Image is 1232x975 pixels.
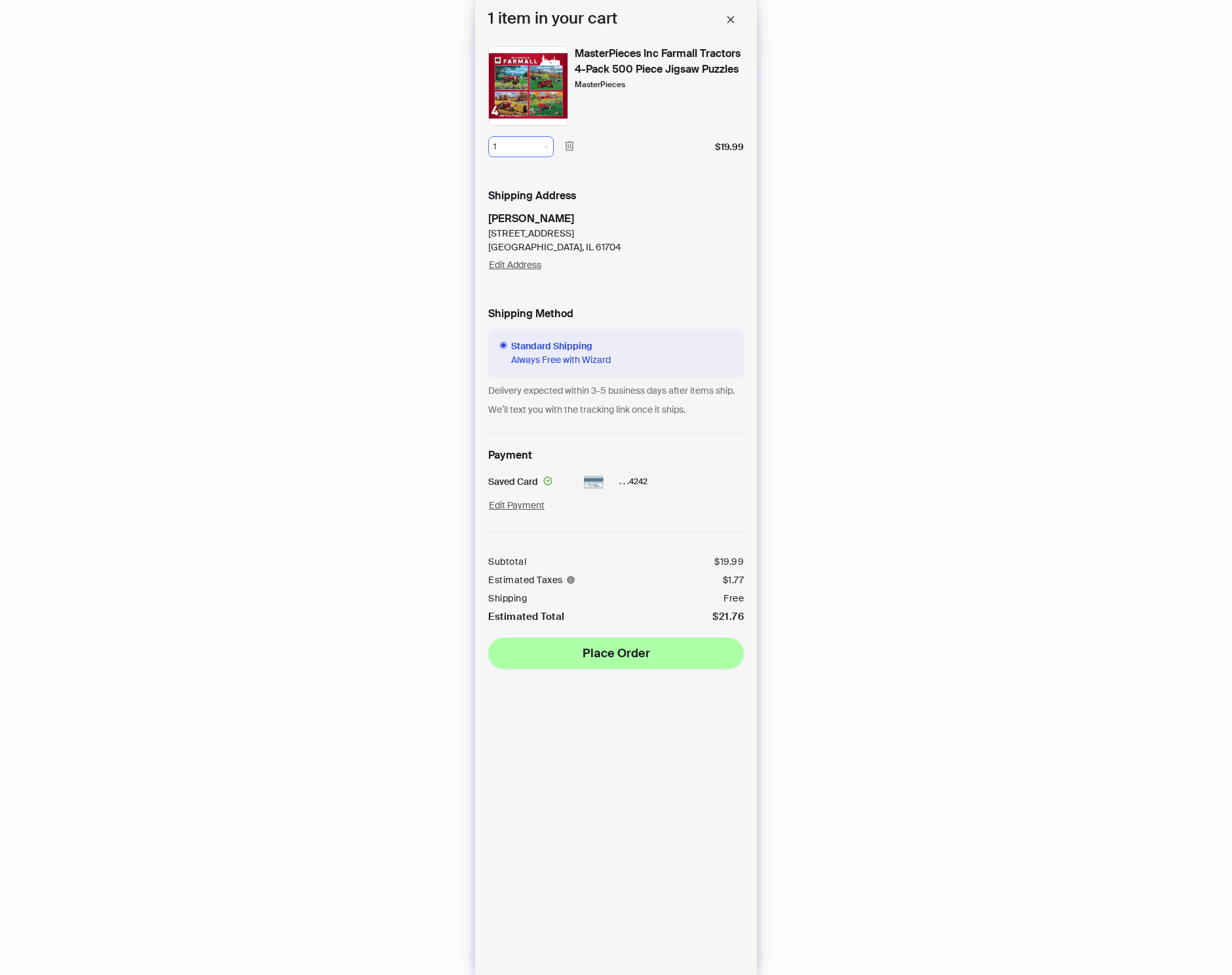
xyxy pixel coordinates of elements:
div: $21.76 [712,611,744,622]
div: . . . 4242 [573,470,668,495]
span: close [726,15,735,24]
button: Edit Payment [488,495,545,516]
div: Saved Card [488,475,558,489]
span: Place Order [583,645,650,661]
div: Estimated Taxes [488,575,579,585]
div: [GEOGRAPHIC_DATA], IL 61704 [488,240,621,254]
h2: Shipping Address [488,189,744,203]
button: Place Order [488,638,744,669]
h1: 1 item in your cart [488,7,617,33]
span: Standard Shipping [511,339,611,353]
div: [STREET_ADDRESS] [488,227,621,240]
div: $ 19.99 [714,556,744,567]
div: Shipping [488,593,527,603]
div: Estimated Total [488,611,565,622]
div: MasterPieces [575,79,625,90]
h2: Shipping Method [488,307,744,321]
span: Edit Address [489,259,541,271]
div: Free [723,593,744,603]
span: info-circle [567,576,575,584]
h2: Payment [488,449,532,463]
strong: [PERSON_NAME] [488,212,574,225]
div: Subtotal [488,556,526,567]
img: GUEST_6201c78e-d04a-463e-a725-3fad5ba9c623 [488,46,568,126]
span: Edit Payment [489,499,545,511]
button: Edit Address [488,254,542,275]
div: MasterPieces Inc Farmall Tractors 4-Pack 500 Piece Jigsaw Puzzles [575,46,744,77]
div: $19.99 [715,140,744,154]
span: Always Free with Wizard [511,353,611,367]
div: We’ll text you with the tracking link once it ships. [488,403,744,417]
div: Delivery expected within 3-5 business days after items ship. [488,384,744,398]
span: 1 [493,137,549,157]
div: $ 1.77 [723,575,744,585]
